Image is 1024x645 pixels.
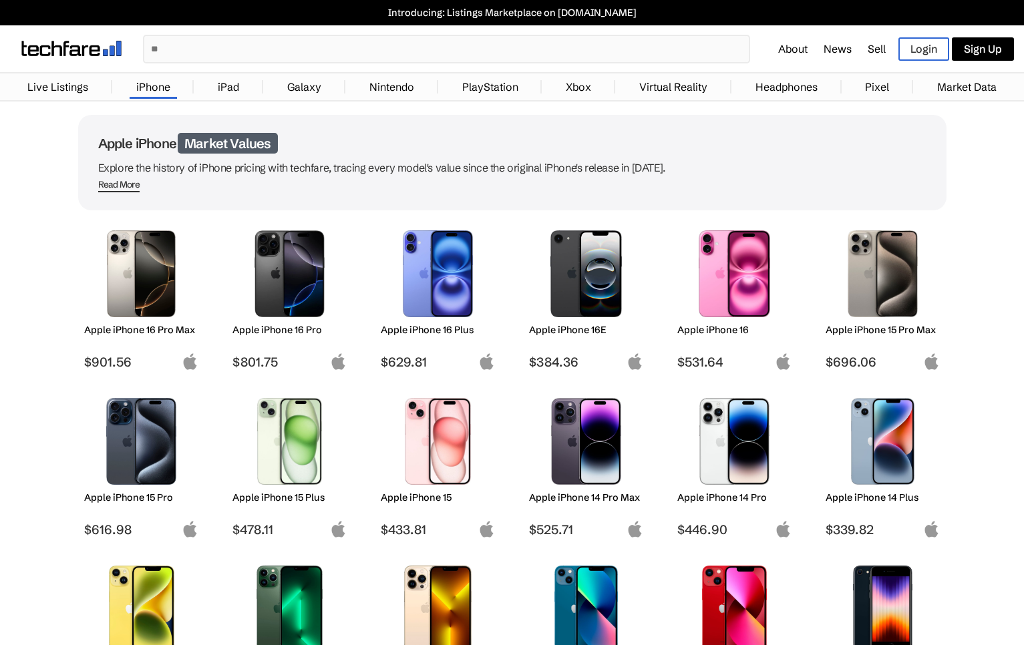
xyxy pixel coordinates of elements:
a: iPhone 16 Apple iPhone 16 $531.64 apple-logo [671,224,798,370]
h1: Apple iPhone [98,135,926,152]
h2: Apple iPhone 14 Plus [826,491,940,503]
img: iPhone 16 [687,230,782,317]
img: apple-logo [627,521,643,537]
a: PlayStation [456,73,525,100]
span: $531.64 [677,354,792,370]
a: Sign Up [952,37,1014,61]
img: apple-logo [330,353,347,370]
a: iPad [211,73,246,100]
h2: Apple iPhone 15 Pro Max [826,324,940,336]
img: apple-logo [775,521,792,537]
a: iPhone 15 Apple iPhone 15 $433.81 apple-logo [375,391,502,537]
a: iPhone 15 Pro Max Apple iPhone 15 Pro Max $696.06 apple-logo [820,224,947,370]
h2: Apple iPhone 16 [677,324,792,336]
img: iPhone 15 Plus [242,398,337,485]
h2: Apple iPhone 16E [529,324,643,336]
img: apple-logo [478,521,495,537]
h2: Apple iPhone 15 [381,491,495,503]
h2: Apple iPhone 16 Pro [232,324,347,336]
span: $901.56 [84,354,198,370]
span: Read More [98,179,140,192]
img: iPhone 16 Pro Max [94,230,188,317]
span: Market Values [178,133,278,154]
span: $525.71 [529,521,643,537]
a: Introducing: Listings Marketplace on [DOMAIN_NAME] [7,7,1017,19]
img: iPhone 14 Plus [836,398,930,485]
h2: Apple iPhone 15 Pro [84,491,198,503]
a: iPhone 15 Plus Apple iPhone 15 Plus $478.11 apple-logo [226,391,353,537]
a: Headphones [749,73,824,100]
span: $433.81 [381,521,495,537]
img: apple-logo [923,353,940,370]
img: apple-logo [182,353,198,370]
a: iPhone 16 Pro Apple iPhone 16 Pro $801.75 apple-logo [226,224,353,370]
a: Galaxy [281,73,328,100]
span: $339.82 [826,521,940,537]
h2: Apple iPhone 16 Plus [381,324,495,336]
img: apple-logo [330,521,347,537]
img: apple-logo [182,521,198,537]
img: techfare logo [21,41,122,56]
img: iPhone 16 Plus [391,230,485,317]
a: iPhone 14 Plus Apple iPhone 14 Plus $339.82 apple-logo [820,391,947,537]
a: Virtual Reality [633,73,714,100]
a: iPhone 16 Pro Max Apple iPhone 16 Pro Max $901.56 apple-logo [78,224,205,370]
a: iPhone 14 Pro Apple iPhone 14 Pro $446.90 apple-logo [671,391,798,537]
img: apple-logo [478,353,495,370]
a: iPhone [130,73,177,100]
a: iPhone 15 Pro Apple iPhone 15 Pro $616.98 apple-logo [78,391,205,537]
a: Pixel [858,73,896,100]
img: iPhone 16 Pro [242,230,337,317]
a: Market Data [930,73,1003,100]
a: iPhone 14 Pro Max Apple iPhone 14 Pro Max $525.71 apple-logo [523,391,650,537]
img: iPhone 14 Pro Max [539,398,633,485]
a: Live Listings [21,73,95,100]
img: iPhone 14 Pro [687,398,782,485]
img: iPhone 15 Pro [94,398,188,485]
div: Read More [98,179,140,190]
img: iPhone 16E [539,230,633,317]
a: iPhone 16E Apple iPhone 16E $384.36 apple-logo [523,224,650,370]
p: Explore the history of iPhone pricing with techfare, tracing every model's value since the origin... [98,158,926,177]
a: iPhone 16 Plus Apple iPhone 16 Plus $629.81 apple-logo [375,224,502,370]
a: Nintendo [363,73,421,100]
span: $616.98 [84,521,198,537]
img: iPhone 15 [391,398,485,485]
a: Login [898,37,949,61]
h2: Apple iPhone 15 Plus [232,491,347,503]
img: apple-logo [775,353,792,370]
span: $446.90 [677,521,792,537]
a: Xbox [559,73,598,100]
span: $696.06 [826,354,940,370]
span: $478.11 [232,521,347,537]
img: apple-logo [923,521,940,537]
img: apple-logo [627,353,643,370]
h2: Apple iPhone 14 Pro [677,491,792,503]
span: $384.36 [529,354,643,370]
a: Sell [868,42,886,55]
h2: Apple iPhone 16 Pro Max [84,324,198,336]
h2: Apple iPhone 14 Pro Max [529,491,643,503]
img: iPhone 15 Pro Max [836,230,930,317]
a: About [778,42,808,55]
span: $801.75 [232,354,347,370]
a: News [824,42,852,55]
span: $629.81 [381,354,495,370]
